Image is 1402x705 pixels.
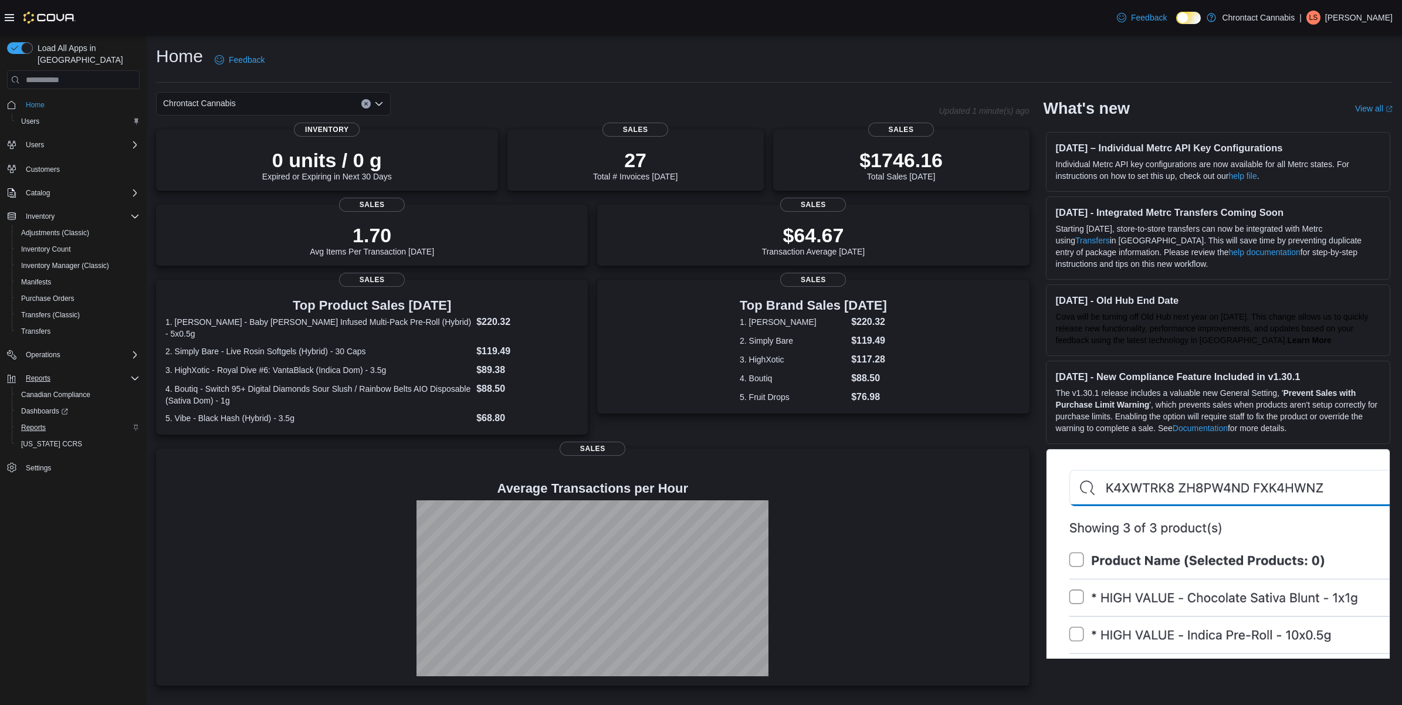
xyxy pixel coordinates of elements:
[21,138,140,152] span: Users
[2,347,144,363] button: Operations
[1309,11,1318,25] span: LS
[165,412,472,424] dt: 5. Vibe - Black Hash (Hybrid) - 3.5g
[602,123,668,137] span: Sales
[262,148,392,172] p: 0 units / 0 g
[16,114,140,128] span: Users
[762,223,865,256] div: Transaction Average [DATE]
[21,310,80,320] span: Transfers (Classic)
[21,261,109,270] span: Inventory Manager (Classic)
[1112,6,1171,29] a: Feedback
[12,387,144,403] button: Canadian Compliance
[16,324,55,338] a: Transfers
[1056,142,1380,154] h3: [DATE] – Individual Metrc API Key Configurations
[26,463,51,473] span: Settings
[12,113,144,130] button: Users
[262,148,392,181] div: Expired or Expiring in Next 30 Days
[12,307,144,323] button: Transfers (Classic)
[1386,106,1393,113] svg: External link
[33,42,140,66] span: Load All Apps in [GEOGRAPHIC_DATA]
[21,348,65,362] button: Operations
[1176,12,1201,24] input: Dark Mode
[21,371,140,385] span: Reports
[16,259,140,273] span: Inventory Manager (Classic)
[16,242,140,256] span: Inventory Count
[1056,206,1380,218] h3: [DATE] - Integrated Metrc Transfers Coming Soon
[165,364,472,376] dt: 3. HighXotic - Royal Dive #6: VantaBlack (Indica Dom) - 3.5g
[26,165,60,174] span: Customers
[12,419,144,436] button: Reports
[740,299,887,313] h3: Top Brand Sales [DATE]
[21,228,89,238] span: Adjustments (Classic)
[12,241,144,257] button: Inventory Count
[339,273,405,287] span: Sales
[12,290,144,307] button: Purchase Orders
[165,383,472,406] dt: 4. Boutiq - Switch 95+ Digital Diamonds Sour Slush / Rainbow Belts AIO Disposable (Sativa Dom) - 1g
[26,140,44,150] span: Users
[1044,99,1130,118] h2: What's new
[361,99,371,109] button: Clear input
[1056,294,1380,306] h3: [DATE] - Old Hub End Date
[21,117,39,126] span: Users
[23,12,76,23] img: Cova
[1287,335,1331,345] a: Learn More
[16,437,140,451] span: Washington CCRS
[26,374,50,383] span: Reports
[851,390,887,404] dd: $76.98
[1056,371,1380,382] h3: [DATE] - New Compliance Feature Included in v1.30.1
[2,185,144,201] button: Catalog
[165,345,472,357] dt: 2. Simply Bare - Live Rosin Softgels (Hybrid) - 30 Caps
[593,148,678,181] div: Total # Invoices [DATE]
[560,442,625,456] span: Sales
[476,411,578,425] dd: $68.80
[21,439,82,449] span: [US_STATE] CCRS
[1056,158,1380,182] p: Individual Metrc API key configurations are now available for all Metrc states. For instructions ...
[868,123,934,137] span: Sales
[21,186,140,200] span: Catalog
[851,371,887,385] dd: $88.50
[16,114,44,128] a: Users
[16,404,140,418] span: Dashboards
[16,226,140,240] span: Adjustments (Classic)
[21,294,74,303] span: Purchase Orders
[859,148,943,172] p: $1746.16
[21,277,51,287] span: Manifests
[294,123,360,137] span: Inventory
[16,421,140,435] span: Reports
[2,370,144,387] button: Reports
[21,161,140,176] span: Customers
[16,388,140,402] span: Canadian Compliance
[740,391,846,403] dt: 5. Fruit Drops
[21,209,140,223] span: Inventory
[16,308,140,322] span: Transfers (Classic)
[229,54,265,66] span: Feedback
[165,316,472,340] dt: 1. [PERSON_NAME] - Baby [PERSON_NAME] Infused Multi-Pack Pre-Roll (Hybrid) - 5x0.5g
[1299,11,1302,25] p: |
[310,223,434,256] div: Avg Items Per Transaction [DATE]
[740,335,846,347] dt: 2. Simply Bare
[21,209,59,223] button: Inventory
[12,436,144,452] button: [US_STATE] CCRS
[21,186,55,200] button: Catalog
[21,371,55,385] button: Reports
[26,212,55,221] span: Inventory
[1075,236,1110,245] a: Transfers
[16,404,73,418] a: Dashboards
[26,350,60,360] span: Operations
[12,323,144,340] button: Transfers
[1355,104,1393,113] a: View allExternal link
[12,403,144,419] a: Dashboards
[1229,171,1257,181] a: help file
[16,292,140,306] span: Purchase Orders
[1056,312,1369,345] span: Cova will be turning off Old Hub next year on [DATE]. This change allows us to quickly release ne...
[1173,423,1228,433] a: Documentation
[310,223,434,247] p: 1.70
[851,315,887,329] dd: $220.32
[16,275,56,289] a: Manifests
[16,226,94,240] a: Adjustments (Classic)
[16,308,84,322] a: Transfers (Classic)
[21,461,56,475] a: Settings
[780,198,846,212] span: Sales
[1131,12,1167,23] span: Feedback
[21,245,71,254] span: Inventory Count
